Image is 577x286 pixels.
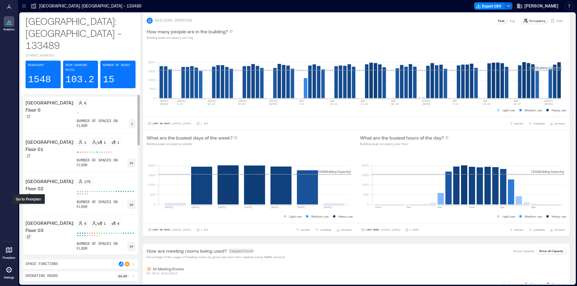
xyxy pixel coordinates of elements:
[150,193,155,196] tspan: 500
[554,122,565,125] span: OPTIONS
[66,63,96,73] p: Desk-sharing ratio
[548,121,566,127] button: OPTIONS
[201,122,208,125] p: 1 Day
[556,18,563,23] p: Visits
[533,122,545,125] span: COMPARE
[552,108,566,113] p: Heavy use
[320,228,331,232] span: COMPARE
[177,100,186,102] text: [DATE]
[130,161,133,165] p: 15
[367,202,369,206] tspan: 0
[533,228,545,232] span: COMPARE
[147,254,285,259] p: Percentage of the usage of meeting rooms by group size and room capacity (using Waffle sensors)
[28,63,44,68] p: Headcount
[147,247,227,254] p: How are meeting rooms being used?
[77,119,129,128] p: number of spaces on floor
[289,214,302,219] p: Light use
[527,121,546,127] button: COMPARE
[148,60,155,64] tspan: 2000
[147,271,566,276] p: No data available
[96,140,98,145] p: /
[96,221,98,226] p: /
[147,227,193,233] button: Last 90 Days |[DATE]-[DATE]
[360,134,444,141] p: What are the busiest hours of the day?
[39,3,142,9] p: [GEOGRAPHIC_DATA]: [GEOGRAPHIC_DATA] - 133489
[515,1,560,11] button: [PERSON_NAME]
[103,63,130,68] p: Number of Desks
[77,242,127,251] p: number of spaces on floor
[2,263,16,281] a: Settings
[77,158,127,168] p: number of spaces on floor
[238,100,247,102] text: [DATE]
[77,200,127,209] p: number of spaces on floor
[483,100,487,102] text: SEP
[299,103,304,105] text: 3-9
[26,15,136,51] p: [GEOGRAPHIC_DATA]: [GEOGRAPHIC_DATA] - 133489
[391,100,396,102] text: AUG
[26,99,74,113] p: [GEOGRAPHIC_DATA]: Floor 0
[514,228,524,232] span: EXPORT
[148,78,155,82] tspan: 1000
[191,206,200,209] text: [DATE]
[269,103,278,105] text: [DATE]
[2,14,17,33] a: Analytics
[26,219,74,234] p: [GEOGRAPHIC_DATA]: Floor 03
[66,74,94,86] p: 103.2
[201,228,208,232] p: 1 Day
[544,103,553,105] text: [DATE]
[330,100,334,102] text: AUG
[160,100,168,102] text: [DATE]
[391,103,398,105] text: 24-30
[525,214,542,219] p: Medium use
[177,103,183,105] text: 6-12
[539,248,563,253] p: Show all Capacity
[118,274,127,278] p: 8a - 6p
[84,140,86,145] p: 1
[117,221,119,226] p: 4
[508,227,525,233] button: EXPORT
[238,103,246,105] text: 20-26
[363,193,369,196] tspan: 500
[26,178,74,192] p: [GEOGRAPHIC_DATA]: Floor 02
[84,179,90,184] p: 175
[524,3,558,9] span: [PERSON_NAME]
[228,248,254,253] span: Capped Count
[104,140,106,145] p: 1
[84,101,86,105] p: 6
[330,103,337,105] text: 10-16
[218,206,226,209] text: [DATE]
[3,28,15,31] p: Analytics
[117,140,119,145] p: 1
[375,206,381,209] text: 12am
[514,100,518,102] text: SEP
[361,100,365,102] text: AUG
[452,103,458,105] text: 7-13
[26,138,74,153] p: [GEOGRAPHIC_DATA]: Floor 01
[544,100,553,102] text: [DATE]
[147,28,228,35] p: How many people are in the building?
[104,221,106,226] p: 1
[552,214,566,219] p: Heavy use
[147,134,233,141] p: What are the busiest days of the week?
[527,227,546,233] button: COMPARE
[148,183,155,186] tspan: 1000
[514,122,524,125] span: EXPORT
[3,256,15,260] p: Floorplans
[531,206,536,209] text: 8pm
[84,221,86,226] p: 4
[147,141,237,146] p: Building peak occupancy weekly
[311,214,329,219] p: Medium use
[154,96,155,100] tspan: 0
[130,244,133,249] p: 34
[1,243,17,261] a: Floorplans
[301,228,310,232] span: EXPORT
[513,248,534,253] p: Group Capacity
[525,108,542,113] p: Medium use
[150,87,155,91] tspan: 500
[360,141,449,146] p: Building peak occupancy per Hour
[208,103,215,105] text: 13-19
[28,74,51,86] p: 1548
[299,100,304,102] text: AUG
[269,100,278,102] text: [DATE]
[509,18,515,23] p: Avg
